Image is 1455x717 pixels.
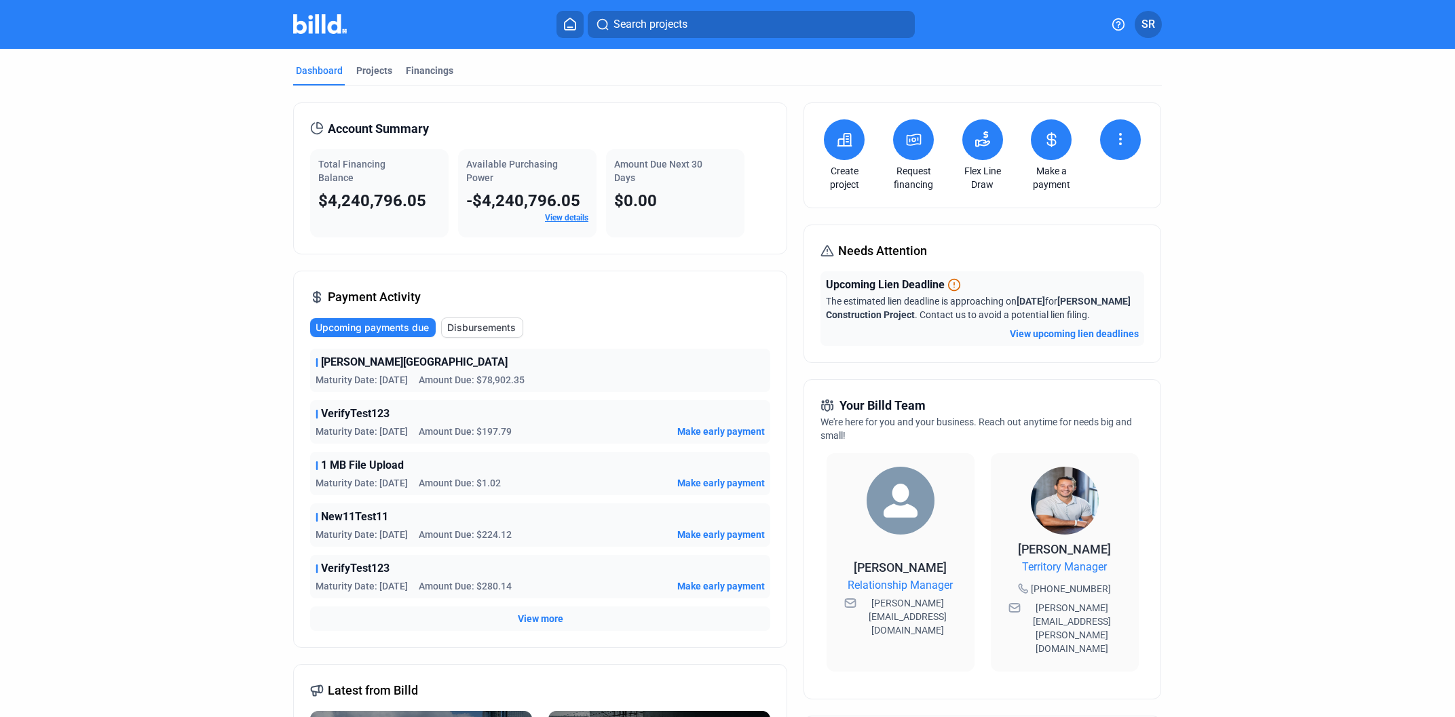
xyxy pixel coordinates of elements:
[677,476,765,490] button: Make early payment
[1135,11,1162,38] button: SR
[614,191,657,210] span: $0.00
[1018,542,1111,556] span: [PERSON_NAME]
[890,164,937,191] a: Request financing
[820,416,1132,441] span: We're here for you and your business. Reach out anytime for needs big and small!
[839,396,926,415] span: Your Billd Team
[613,16,687,33] span: Search projects
[518,612,563,625] button: View more
[1010,327,1139,341] button: View upcoming lien deadlines
[1141,16,1155,33] span: SR
[316,373,408,387] span: Maturity Date: [DATE]
[406,64,453,77] div: Financings
[318,159,385,183] span: Total Financing Balance
[321,457,404,473] span: 1 MB File Upload
[328,288,421,307] span: Payment Activity
[296,64,343,77] div: Dashboard
[545,213,588,222] a: View details
[316,476,408,490] span: Maturity Date: [DATE]
[328,681,418,700] span: Latest from Billd
[838,241,927,260] span: Needs Attention
[356,64,392,77] div: Projects
[419,528,512,541] span: Amount Due: $224.12
[820,164,868,191] a: Create project
[867,467,934,535] img: Relationship Manager
[419,476,501,490] span: Amount Due: $1.02
[1017,296,1045,307] span: [DATE]
[293,14,347,34] img: Billd Company Logo
[1022,559,1107,575] span: Territory Manager
[321,560,390,577] span: VerifyTest123
[447,321,516,334] span: Disbursements
[419,373,525,387] span: Amount Due: $78,902.35
[1031,582,1111,596] span: [PHONE_NUMBER]
[677,528,765,541] button: Make early payment
[677,425,765,438] button: Make early payment
[419,579,512,593] span: Amount Due: $280.14
[316,579,408,593] span: Maturity Date: [DATE]
[826,277,945,293] span: Upcoming Lien Deadline
[321,406,390,422] span: VerifyTest123
[1031,467,1099,535] img: Territory Manager
[959,164,1006,191] a: Flex Line Draw
[848,577,953,594] span: Relationship Manager
[1023,601,1121,655] span: [PERSON_NAME][EMAIL_ADDRESS][PERSON_NAME][DOMAIN_NAME]
[441,317,523,338] button: Disbursements
[316,528,408,541] span: Maturity Date: [DATE]
[316,425,408,438] span: Maturity Date: [DATE]
[614,159,702,183] span: Amount Due Next 30 Days
[859,596,957,637] span: [PERSON_NAME][EMAIL_ADDRESS][DOMAIN_NAME]
[328,119,429,138] span: Account Summary
[310,318,436,337] button: Upcoming payments due
[588,11,915,38] button: Search projects
[826,296,1131,320] span: The estimated lien deadline is approaching on for . Contact us to avoid a potential lien filing.
[677,579,765,593] button: Make early payment
[419,425,512,438] span: Amount Due: $197.79
[854,560,947,575] span: [PERSON_NAME]
[466,191,580,210] span: -$4,240,796.05
[316,321,429,334] span: Upcoming payments due
[466,159,558,183] span: Available Purchasing Power
[321,354,508,370] span: [PERSON_NAME][GEOGRAPHIC_DATA]
[318,191,426,210] span: $4,240,796.05
[1027,164,1075,191] a: Make a payment
[321,509,388,525] span: New11Test11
